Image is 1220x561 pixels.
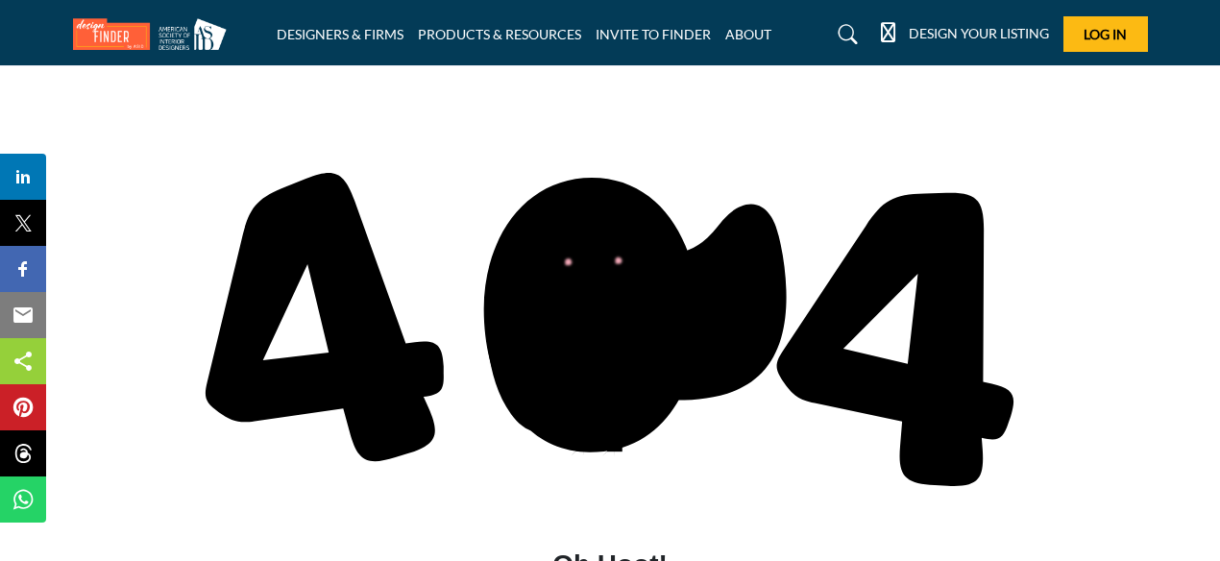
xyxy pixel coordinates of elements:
[819,19,870,50] a: Search
[418,26,581,42] a: PRODUCTS & RESOURCES
[73,18,236,50] img: Site Logo
[1084,26,1127,42] span: Log In
[596,26,711,42] a: INVITE TO FINDER
[725,26,771,42] a: ABOUT
[909,25,1049,42] h5: DESIGN YOUR LISTING
[277,26,403,42] a: DESIGNERS & FIRMS
[1063,16,1148,52] button: Log In
[881,23,1049,46] div: DESIGN YOUR LISTING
